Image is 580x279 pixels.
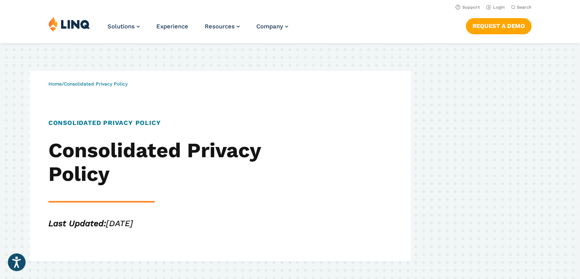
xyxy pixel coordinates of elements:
[256,23,288,30] a: Company
[48,81,128,87] span: /
[48,218,133,228] em: [DATE]
[466,17,532,34] nav: Button Navigation
[517,5,532,10] span: Search
[48,139,272,186] h2: Consolidated Privacy Policy
[107,23,140,30] a: Solutions
[48,118,272,128] h1: Consolidated Privacy Policy
[156,23,188,30] a: Experience
[486,5,505,10] a: Login
[256,23,283,30] span: Company
[64,81,128,87] span: Consolidated Privacy Policy
[205,23,235,30] span: Resources
[511,4,532,10] button: Open Search Bar
[107,23,135,30] span: Solutions
[107,17,288,43] nav: Primary Navigation
[466,18,532,34] a: Request a Demo
[48,17,90,32] img: LINQ | K‑12 Software
[48,81,62,87] a: Home
[205,23,240,30] a: Resources
[456,5,480,10] a: Support
[48,218,106,228] strong: Last Updated:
